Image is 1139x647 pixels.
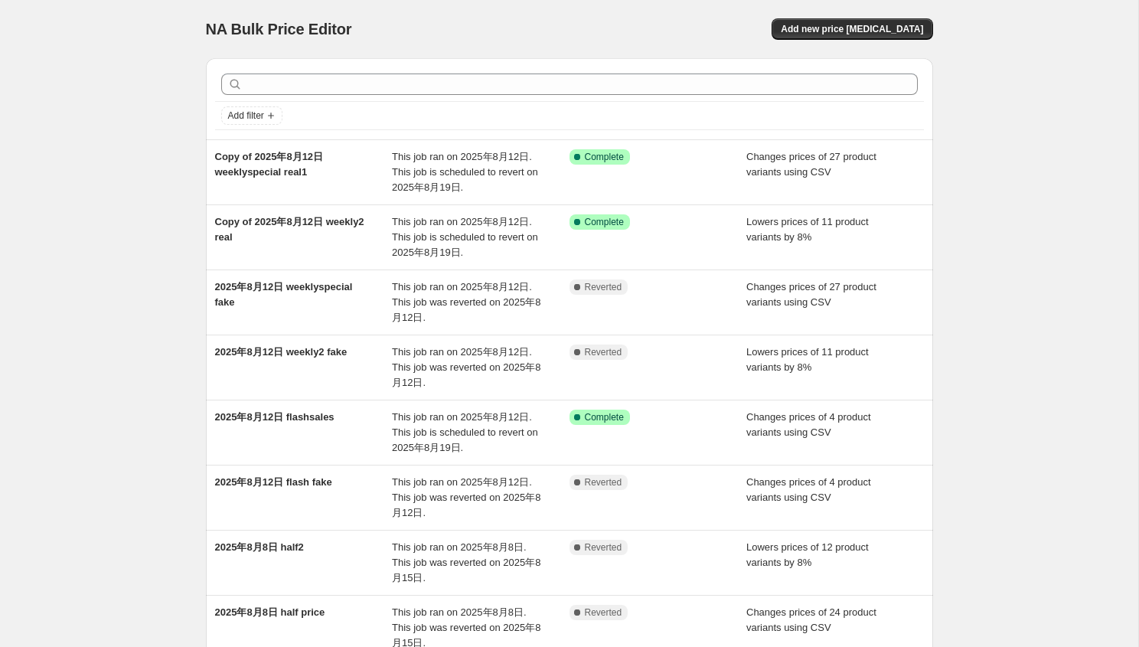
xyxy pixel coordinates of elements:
[215,281,353,308] span: 2025年8月12日 weeklyspecial fake
[215,541,304,553] span: 2025年8月8日 half2
[746,151,876,178] span: Changes prices of 27 product variants using CSV
[585,476,622,489] span: Reverted
[585,151,624,163] span: Complete
[215,151,324,178] span: Copy of 2025年8月12日 weeklyspecial real1
[206,21,352,38] span: NA Bulk Price Editor
[215,411,335,423] span: 2025年8月12日 flashsales
[215,346,348,358] span: 2025年8月12日 weekly2 fake
[392,216,538,258] span: This job ran on 2025年8月12日. This job is scheduled to revert on 2025年8月19日.
[392,281,540,323] span: This job ran on 2025年8月12日. This job was reverted on 2025年8月12日.
[392,476,540,518] span: This job ran on 2025年8月12日. This job was reverted on 2025年8月12日.
[215,216,364,243] span: Copy of 2025年8月12日 weekly2 real
[392,541,540,583] span: This job ran on 2025年8月8日. This job was reverted on 2025年8月15日.
[228,109,264,122] span: Add filter
[392,411,538,453] span: This job ran on 2025年8月12日. This job is scheduled to revert on 2025年8月19日.
[585,281,622,293] span: Reverted
[215,606,325,618] span: 2025年8月8日 half price
[746,216,869,243] span: Lowers prices of 11 product variants by 8%
[585,216,624,228] span: Complete
[746,411,871,438] span: Changes prices of 4 product variants using CSV
[585,541,622,554] span: Reverted
[392,151,538,193] span: This job ran on 2025年8月12日. This job is scheduled to revert on 2025年8月19日.
[215,476,332,488] span: 2025年8月12日 flash fake
[221,106,282,125] button: Add filter
[772,18,932,40] button: Add new price [MEDICAL_DATA]
[585,411,624,423] span: Complete
[746,541,869,568] span: Lowers prices of 12 product variants by 8%
[746,346,869,373] span: Lowers prices of 11 product variants by 8%
[746,476,871,503] span: Changes prices of 4 product variants using CSV
[585,606,622,619] span: Reverted
[392,346,540,388] span: This job ran on 2025年8月12日. This job was reverted on 2025年8月12日.
[585,346,622,358] span: Reverted
[746,606,876,633] span: Changes prices of 24 product variants using CSV
[746,281,876,308] span: Changes prices of 27 product variants using CSV
[781,23,923,35] span: Add new price [MEDICAL_DATA]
